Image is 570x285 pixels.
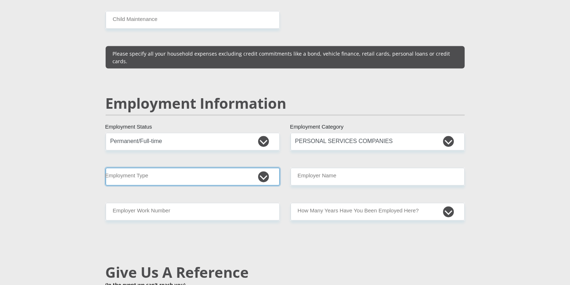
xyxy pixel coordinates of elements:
input: Expenses - Child Maintenance [106,11,280,29]
h2: Give Us A Reference [106,264,465,281]
input: Employer's Name [291,168,465,186]
h2: Employment Information [106,95,465,112]
input: Employer Work Number [106,203,280,221]
p: Please specify all your household expenses excluding credit commitments like a bond, vehicle fina... [113,50,458,65]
